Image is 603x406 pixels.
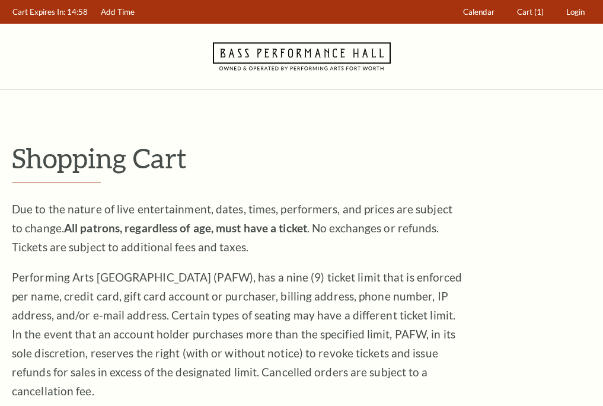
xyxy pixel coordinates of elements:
[12,143,591,173] p: Shopping Cart
[534,7,544,17] span: (1)
[566,7,585,17] span: Login
[512,1,550,24] a: Cart (1)
[95,1,141,24] a: Add Time
[12,7,65,17] span: Cart Expires In:
[463,7,494,17] span: Calendar
[458,1,500,24] a: Calendar
[12,202,452,254] span: Due to the nature of live entertainment, dates, times, performers, and prices are subject to chan...
[67,7,88,17] span: 14:58
[64,221,307,235] strong: All patrons, regardless of age, must have a ticket
[12,268,462,401] p: Performing Arts [GEOGRAPHIC_DATA] (PAFW), has a nine (9) ticket limit that is enforced per name, ...
[561,1,591,24] a: Login
[517,7,532,17] span: Cart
